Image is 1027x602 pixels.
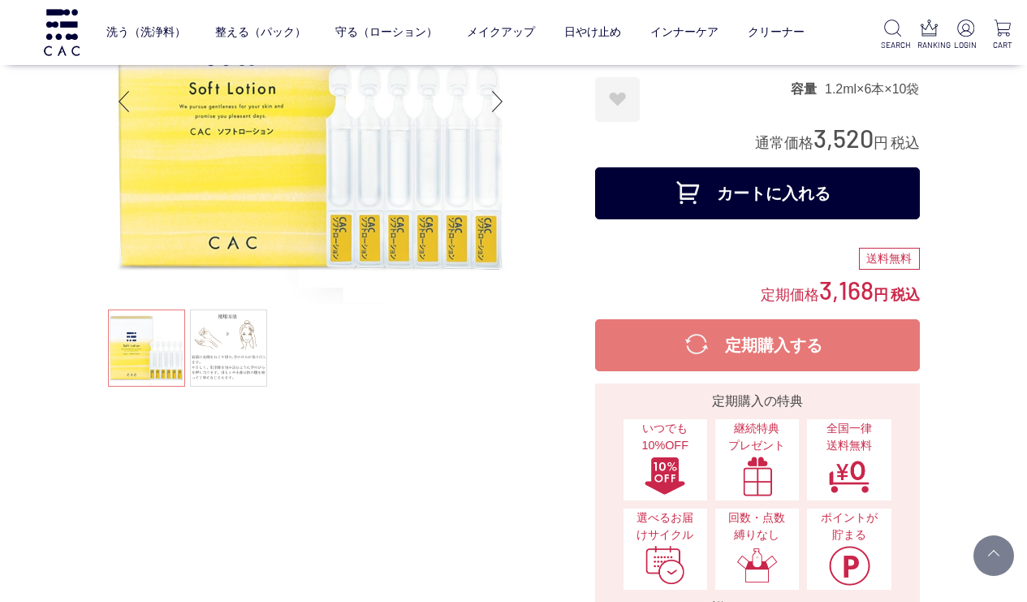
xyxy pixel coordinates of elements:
div: Next slide [481,69,514,134]
a: LOGIN [954,19,977,51]
a: 洗う（洗浄料） [106,12,186,53]
p: CART [990,39,1014,51]
img: 回数・点数縛りなし [736,545,779,586]
dt: 容量 [791,80,825,97]
button: 定期購入する [595,319,920,371]
a: クリーナー [748,12,805,53]
p: LOGIN [954,39,977,51]
img: logo [41,9,82,55]
button: カートに入れる [595,167,920,219]
span: 円 [874,287,888,303]
span: 3,168 [819,275,874,305]
div: 定期購入の特典 [602,392,913,411]
span: 選べるお届けサイクル [632,509,699,544]
a: 整える（パック） [215,12,306,53]
span: 通常価格 [755,135,813,151]
span: ポイントが貯まる [815,509,882,544]
span: 回数・点数縛りなし [723,509,791,544]
a: RANKING [917,19,941,51]
img: 継続特典プレゼント [736,456,779,496]
img: 全国一律送料無料 [828,456,870,496]
div: 送料無料 [859,248,920,271]
div: Previous slide [108,69,140,134]
a: SEARCH [881,19,904,51]
span: 税込 [891,135,920,151]
a: 守る（ローション） [335,12,438,53]
a: メイクアップ [467,12,535,53]
span: 定期価格 [761,285,819,303]
a: お気に入りに登録する [595,77,640,122]
p: RANKING [917,39,941,51]
span: いつでも10%OFF [632,420,699,455]
span: 継続特典 プレゼント [723,420,791,455]
dd: 1.2ml×6本×10袋 [825,80,920,97]
img: 選べるお届けサイクル [644,545,686,586]
a: 日やけ止め [564,12,621,53]
img: いつでも10%OFF [644,456,686,496]
p: SEARCH [881,39,904,51]
a: インナーケア [650,12,718,53]
span: 全国一律 送料無料 [815,420,882,455]
span: 税込 [891,287,920,303]
img: ポイントが貯まる [828,545,870,586]
a: CART [990,19,1014,51]
span: 3,520 [813,123,874,153]
span: 円 [874,135,888,151]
